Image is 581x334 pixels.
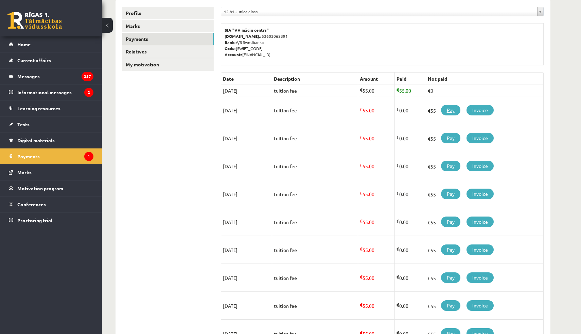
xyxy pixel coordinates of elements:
[17,217,52,223] font: Proctoring trial
[399,219,408,225] font: 0.00
[9,196,93,212] a: Conferences
[122,7,214,19] a: Profile
[399,88,411,94] font: 55.00
[472,163,488,169] font: Invoice
[9,212,93,228] a: Proctoring trial
[17,41,31,47] font: Home
[274,303,297,309] font: tuition fee
[472,274,488,281] font: Invoice
[466,161,494,171] a: Invoice
[441,189,460,199] a: Pay
[223,247,237,253] font: [DATE]
[428,163,436,170] font: €55
[363,163,374,169] font: 55.00
[397,86,399,93] font: €
[84,74,91,79] font: 257
[223,303,237,309] font: [DATE]
[363,303,374,309] font: 55.00
[472,107,488,113] font: Invoice
[472,302,488,308] font: Invoice
[274,191,297,197] font: tuition fee
[472,191,488,197] font: Invoice
[397,162,399,168] font: €
[428,191,436,197] font: €55
[9,132,93,148] a: Digital materials
[399,191,408,197] font: 0.00
[360,106,363,112] font: €
[262,33,288,39] font: 53603062391
[17,185,63,191] font: Motivation program
[7,12,62,29] a: Riga 1st Distance Learning Secondary School
[399,275,408,281] font: 0.00
[17,137,55,143] font: Digital materials
[88,90,90,95] font: 2
[447,274,455,281] font: Pay
[428,247,436,253] font: €55
[428,275,436,281] font: €55
[9,36,93,52] a: Home
[223,107,237,113] font: [DATE]
[441,133,460,143] a: Pay
[428,88,433,94] font: €0
[466,300,494,311] a: Invoice
[360,302,363,308] font: €
[236,39,264,45] font: A/S Swedbanka
[399,247,408,253] font: 0.00
[88,154,90,159] font: 1
[363,219,374,225] font: 55.00
[17,105,60,111] font: Learning resources
[242,52,270,57] font: [FINANCIAL_ID]
[428,303,436,309] font: €55
[360,76,378,82] font: Amount
[360,218,363,224] font: €
[9,180,93,196] a: Motivation program
[274,275,297,281] font: tuition fee
[126,61,159,67] font: My motivation
[122,33,214,45] a: Payments
[360,274,363,280] font: €
[225,52,242,57] font: Account:
[363,88,374,94] font: 55.00
[397,246,399,252] font: €
[397,134,399,140] font: €
[441,244,460,255] a: Pay
[223,275,237,281] font: [DATE]
[397,76,406,82] font: Paid
[225,39,236,45] font: Bank:
[223,163,237,169] font: [DATE]
[274,88,297,94] font: tuition fee
[17,153,40,159] font: Payments
[363,135,374,141] font: 55.00
[441,161,460,171] a: Pay
[126,23,140,29] font: Marks
[399,135,408,141] font: 0.00
[126,48,147,54] font: Relatives
[363,107,374,113] font: 55.00
[399,163,408,169] font: 0.00
[221,7,543,16] a: 12.b1 Junior class
[17,201,46,207] font: Conferences
[360,134,363,140] font: €
[397,274,399,280] font: €
[9,116,93,132] a: Tests
[447,246,455,253] font: Pay
[9,164,93,180] a: Marks
[274,163,297,169] font: tuition fee
[363,275,374,281] font: 55.00
[447,163,455,169] font: Pay
[447,135,455,141] font: Pay
[224,9,258,14] font: 12.b1 Junior class
[17,73,40,79] font: Messages
[225,27,269,33] font: SIA "VV māciu centrs"
[472,219,488,225] font: Invoice
[466,133,494,143] a: Invoice
[397,302,399,308] font: €
[363,247,374,253] font: 55.00
[274,247,297,253] font: tuition fee
[360,246,363,252] font: €
[122,58,214,71] a: My motivation
[122,20,214,32] a: Marks
[274,107,297,113] font: tuition fee
[466,189,494,199] a: Invoice
[428,219,436,225] font: €55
